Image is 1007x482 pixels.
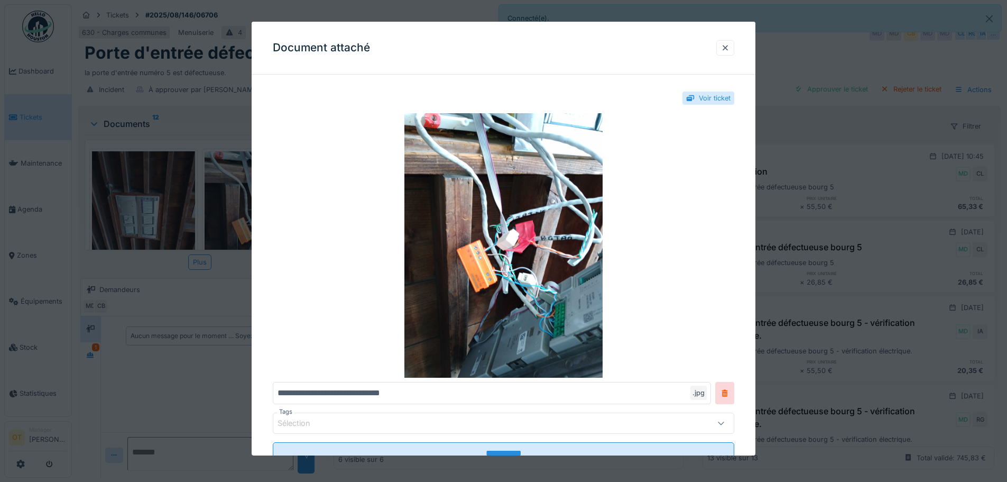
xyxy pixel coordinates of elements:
[278,417,325,429] div: Sélection
[273,41,370,54] h3: Document attaché
[273,113,734,378] img: 73e2f090-6e97-47af-9492-b6ab40df199a-17599158534263582729801620273974.jpg
[699,93,731,103] div: Voir ticket
[277,407,294,416] label: Tags
[690,386,707,400] div: .jpg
